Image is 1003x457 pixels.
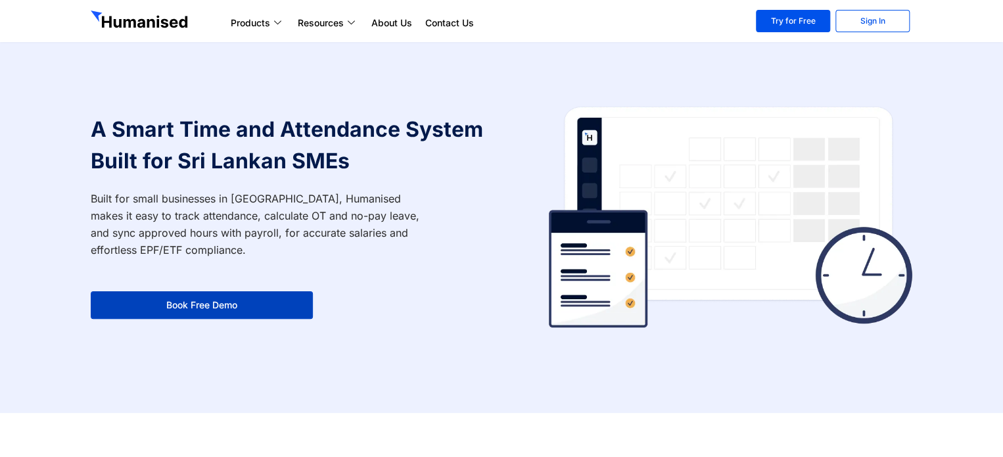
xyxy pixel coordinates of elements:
[224,15,291,31] a: Products
[91,11,191,32] img: GetHumanised Logo
[835,10,910,32] a: Sign In
[419,15,480,31] a: Contact Us
[365,15,419,31] a: About Us
[91,291,313,319] a: Book Free Demo
[91,190,431,258] p: Built for small businesses in [GEOGRAPHIC_DATA], Humanised makes it easy to track attendance, cal...
[756,10,830,32] a: Try for Free
[91,114,495,177] h1: A Smart Time and Attendance System Built for Sri Lankan SMEs
[291,15,365,31] a: Resources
